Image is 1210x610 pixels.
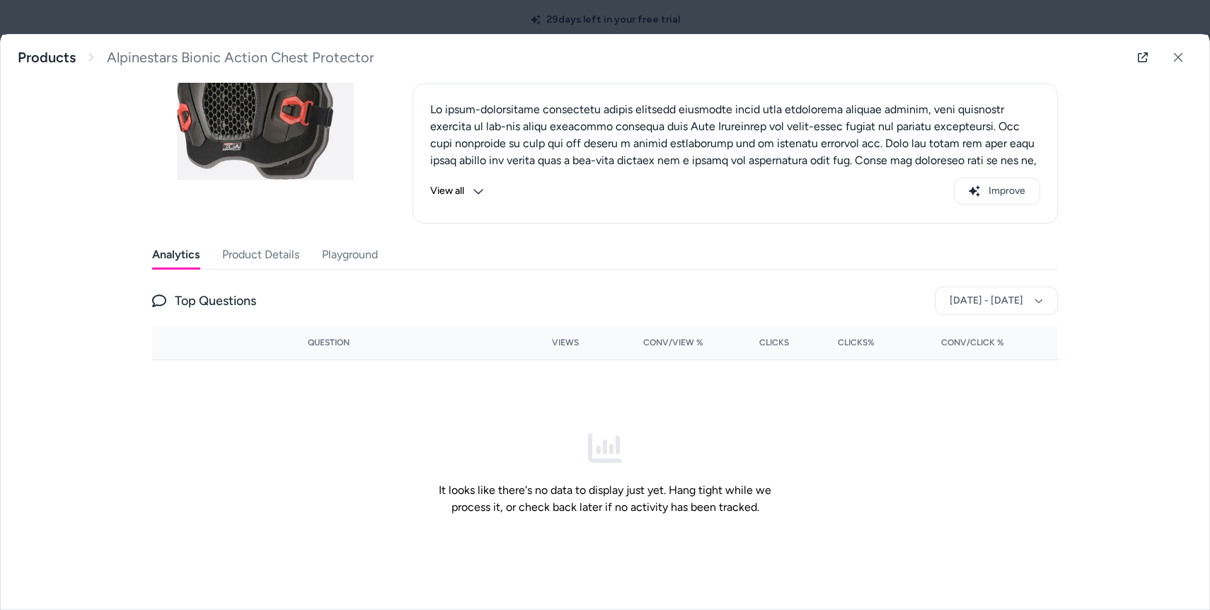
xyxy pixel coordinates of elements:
button: Clicks [726,331,789,354]
div: It looks like there's no data to display just yet. Hang tight while we process it, or check back ... [424,372,786,575]
p: Lo ipsum-dolorsitame consectetu adipis elitsedd eiusmodte incid utla etdolorema aliquae adminim, ... [430,101,1040,271]
button: Product Details [222,241,299,269]
span: Clicks% [838,337,875,348]
span: Question [308,337,350,348]
button: Analytics [152,241,200,269]
button: Conv/View % [601,331,704,354]
span: Views [552,337,579,348]
button: Views [516,331,579,354]
button: View all [430,178,484,205]
span: Alpinestars Bionic Action Chest Protector [107,49,374,67]
button: Clicks% [812,331,875,354]
span: Clicks [759,337,789,348]
nav: breadcrumb [18,49,374,67]
span: Conv/Click % [941,337,1004,348]
span: Conv/View % [643,337,703,348]
span: Top Questions [175,291,256,311]
button: Conv/Click % [897,331,1004,354]
button: Playground [322,241,378,269]
a: Products [18,49,76,67]
button: [DATE] - [DATE] [935,287,1058,315]
button: Improve [954,178,1040,205]
button: Question [308,331,350,354]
